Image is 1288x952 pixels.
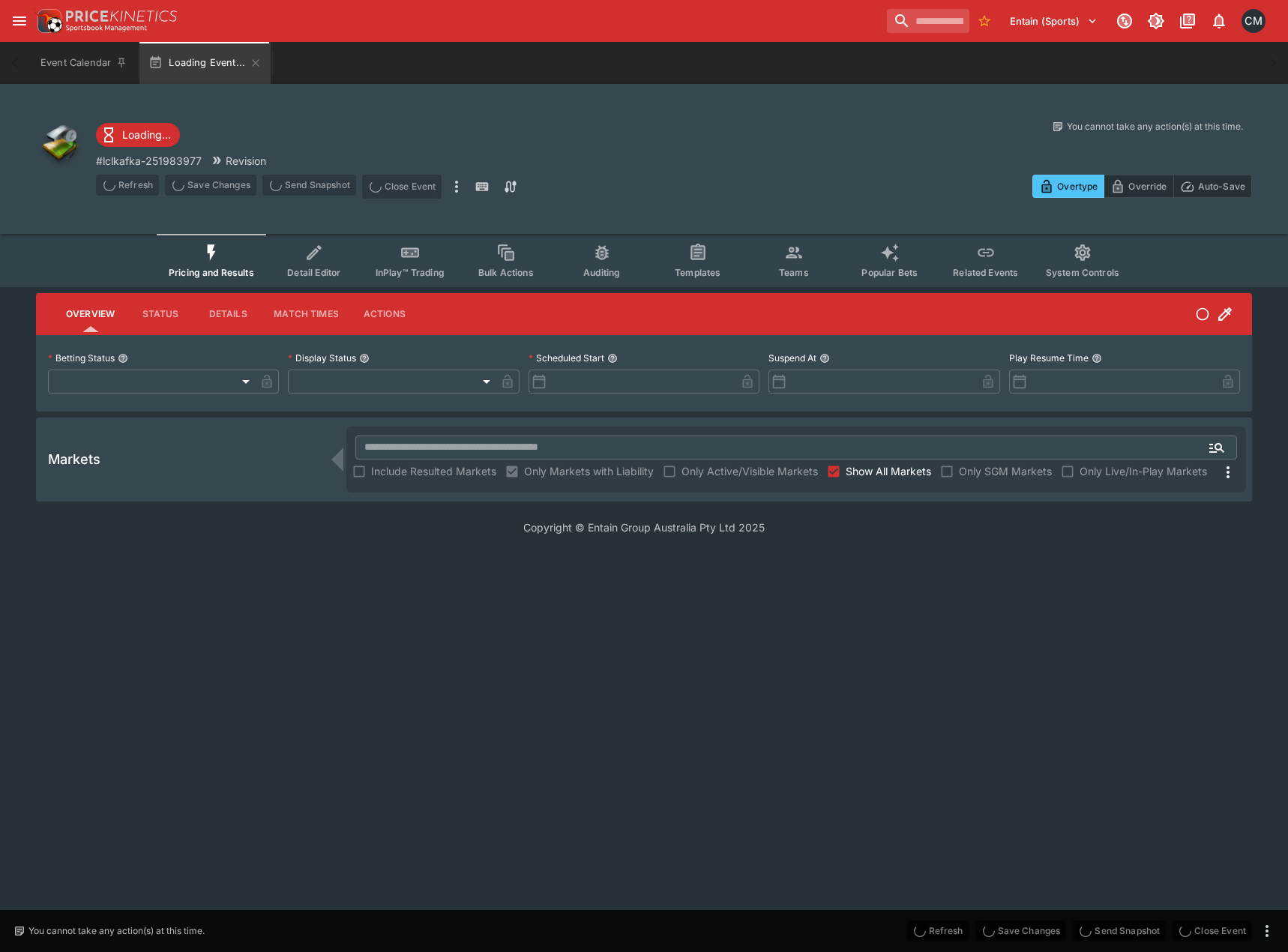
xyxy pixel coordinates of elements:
span: Show All Markets [846,463,931,479]
div: Event type filters [157,234,1131,287]
button: Suspend At [819,353,830,364]
button: Toggle light/dark mode [1143,7,1170,34]
span: Teams [779,267,809,278]
span: Bulk Actions [478,267,534,278]
img: PriceKinetics Logo [33,6,63,36]
span: Include Resulted Markets [371,463,496,479]
span: Auditing [583,267,620,278]
span: Only Live/In-Play Markets [1080,463,1207,479]
button: Overtype [1032,175,1104,198]
img: PriceKinetics [66,10,177,22]
button: Loading Event... [139,42,271,84]
span: Pricing and Results [169,267,254,278]
p: Revision [226,153,266,169]
button: Display Status [359,353,370,364]
button: Betting Status [118,353,128,364]
span: Only Active/Visible Markets [681,463,818,479]
span: Only Markets with Liability [524,463,654,479]
button: Details [194,296,262,332]
button: Cameron Matheson [1237,4,1270,37]
p: Display Status [288,352,356,364]
button: Status [127,296,194,332]
button: Documentation [1174,7,1201,34]
button: Match Times [262,296,351,332]
p: Override [1128,178,1167,194]
button: open drawer [6,7,33,34]
p: Betting Status [48,352,115,364]
span: Templates [675,267,720,278]
button: more [448,175,466,199]
p: Loading... [122,127,171,142]
img: other.png [36,120,84,168]
button: Connected to PK [1111,7,1138,34]
button: Auto-Save [1173,175,1252,198]
p: Play Resume Time [1009,352,1089,364]
div: Start From [1032,175,1252,198]
p: You cannot take any action(s) at this time. [28,924,205,938]
svg: More [1219,463,1237,481]
button: Scheduled Start [607,353,618,364]
span: InPlay™ Trading [376,267,445,278]
span: System Controls [1046,267,1119,278]
p: Auto-Save [1198,178,1245,194]
button: Overview [54,296,127,332]
img: Sportsbook Management [66,25,147,31]
span: Popular Bets [861,267,918,278]
p: Overtype [1057,178,1098,194]
button: Select Tenant [1001,9,1107,33]
h5: Markets [48,451,100,468]
button: Event Calendar [31,42,136,84]
button: Notifications [1206,7,1233,34]
p: Suspend At [768,352,816,364]
input: search [887,9,969,33]
button: Play Resume Time [1092,353,1102,364]
div: Cameron Matheson [1242,9,1266,33]
button: Override [1104,175,1173,198]
span: Only SGM Markets [959,463,1052,479]
span: Related Events [953,267,1018,278]
p: Copy To Clipboard [96,153,202,169]
button: Actions [351,296,418,332]
button: No Bookmarks [972,9,996,33]
p: Scheduled Start [529,352,604,364]
button: more [1258,922,1276,940]
span: Detail Editor [287,267,340,278]
button: Open [1203,434,1230,461]
p: You cannot take any action(s) at this time. [1067,120,1243,133]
